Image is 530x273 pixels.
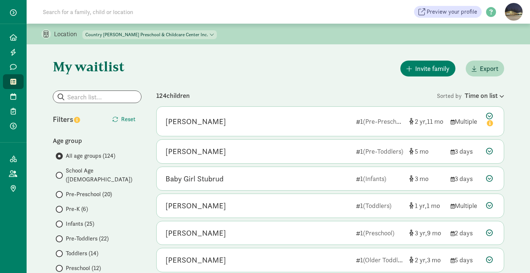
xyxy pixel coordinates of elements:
div: Multiple [451,116,480,126]
div: 1 [356,146,403,156]
span: Pre-Toddlers (22) [66,234,109,243]
a: Preview your profile [414,6,482,18]
span: School Age ([DEMOGRAPHIC_DATA]) [66,166,141,184]
span: 11 [427,117,443,126]
div: Zoey Tieu [165,200,226,212]
div: [object Object] [409,201,445,211]
div: [object Object] [409,116,445,126]
span: 3 [427,256,441,264]
div: Advi Ramesh [165,227,226,239]
div: Baby Girl Stubrud [165,173,223,185]
span: All age groups (124) [66,151,115,160]
div: 5 days [451,255,480,265]
span: (Older Toddlers) [363,256,408,264]
span: 5 [415,147,428,156]
div: Filters [53,114,97,125]
span: 1 [415,201,427,210]
div: Age group [53,136,141,146]
div: 1 [356,255,403,265]
div: 3 days [451,146,480,156]
div: Time on list [465,91,504,100]
span: Infants (25) [66,219,94,228]
span: Preview your profile [427,7,477,16]
span: Reset [121,115,136,124]
span: 2 [415,117,427,126]
div: 3 days [451,174,480,184]
span: (Toddlers) [363,201,391,210]
div: Skylar Counsil [165,254,226,266]
div: 1 [356,116,403,126]
div: [object Object] [409,255,445,265]
span: (Infants) [363,174,386,183]
div: [object Object] [409,174,445,184]
span: Export [480,64,498,74]
span: Invite family [415,64,449,74]
span: (Preschool) [363,229,394,237]
div: [object Object] [409,146,445,156]
div: Multiple [451,201,480,211]
span: 9 [427,229,441,237]
div: 1 [356,201,403,211]
button: Reset [106,112,141,127]
div: [object Object] [409,228,445,238]
button: Invite family [400,61,455,76]
span: (Pre-Toddlers) [363,147,403,156]
iframe: Chat Widget [493,238,530,273]
span: Pre-K (6) [66,205,88,214]
div: 2 days [451,228,480,238]
div: 1 [356,228,403,238]
span: (Pre-Preschool) [363,117,407,126]
input: Search list... [53,91,141,103]
span: Preschool (12) [66,264,101,273]
p: Location [54,30,82,38]
span: 3 [415,229,427,237]
button: Export [466,61,504,76]
div: Carson Edwards [165,116,226,127]
div: Hayden Hendricks [165,146,226,157]
span: 3 [415,174,428,183]
div: 124 children [156,91,437,100]
h1: My waitlist [53,59,141,74]
span: Pre-Preschool (20) [66,190,112,199]
span: 2 [415,256,427,264]
input: Search for a family, child or location [38,4,246,19]
span: Toddlers (14) [66,249,98,258]
span: 1 [427,201,440,210]
div: 1 [356,174,403,184]
div: Sorted by [437,91,504,100]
